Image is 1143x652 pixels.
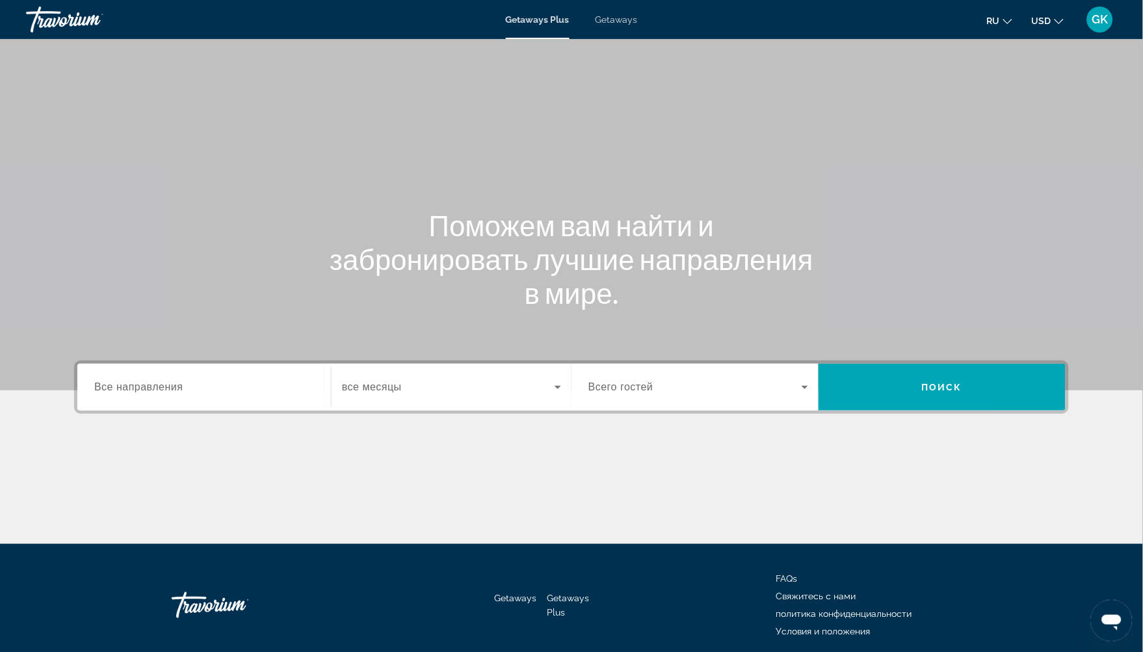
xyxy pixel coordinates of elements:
[26,3,156,36] a: Travorium
[776,573,798,584] a: FAQs
[588,381,653,392] span: Всего гостей
[819,364,1066,411] button: Search
[506,14,570,25] a: Getaways Plus
[342,381,402,392] span: все месяцы
[1032,11,1064,30] button: Change currency
[987,11,1012,30] button: Change language
[172,586,302,625] a: Go Home
[328,208,815,310] h1: Поможем вам найти и забронировать лучшие направления в мире.
[547,593,590,618] a: Getaways Plus
[1083,6,1117,33] button: User Menu
[1091,600,1133,642] iframe: Button to launch messaging window
[77,364,1066,411] div: Search widget
[776,591,856,601] a: Свяжитесь с нами
[94,380,314,396] input: Select destination
[596,14,638,25] a: Getaways
[776,626,871,636] a: Условия и положения
[987,16,1000,26] span: ru
[495,593,537,603] a: Getaways
[1092,13,1109,26] span: GK
[94,381,183,392] span: Все направления
[922,382,963,392] span: Поиск
[1032,16,1051,26] span: USD
[776,608,912,619] a: политика конфиденциальности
